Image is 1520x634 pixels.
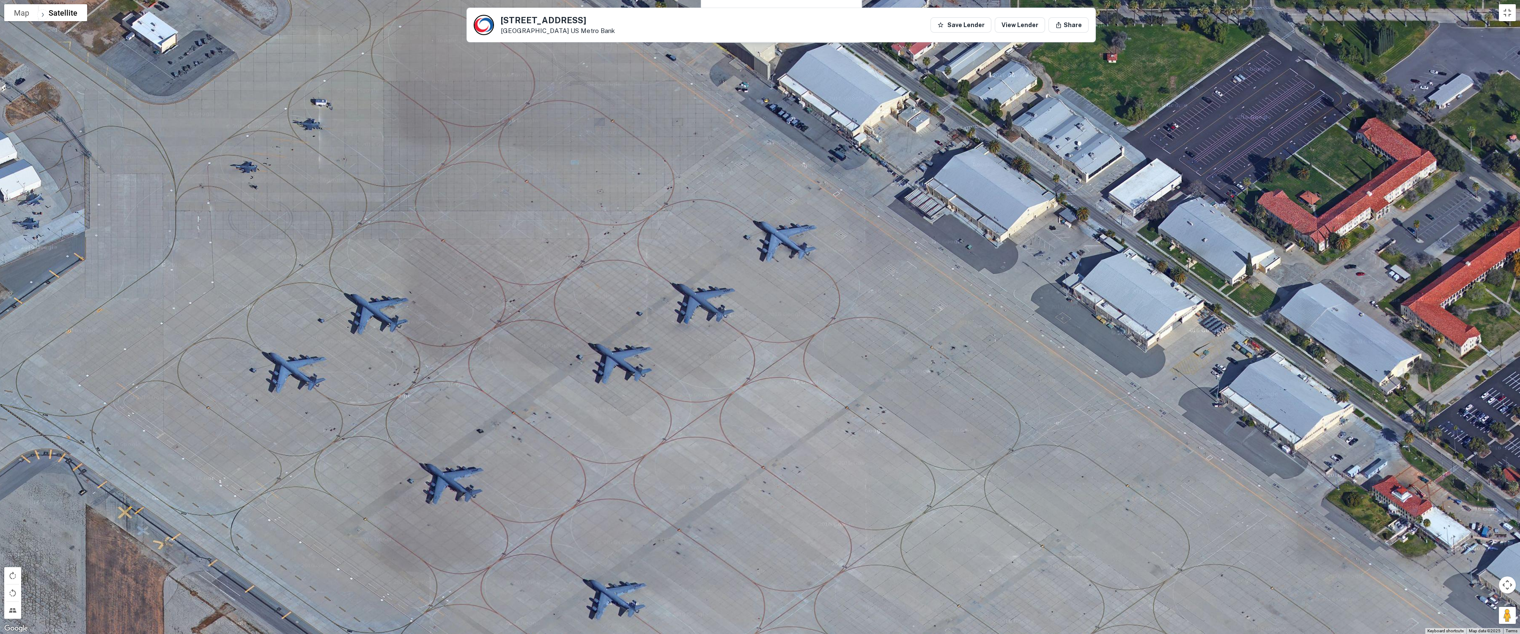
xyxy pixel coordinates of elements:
[930,17,991,33] button: Save Lender
[995,17,1045,33] a: View Lender
[501,16,615,25] h5: [STREET_ADDRESS]
[571,27,615,34] a: US Metro Bank
[1478,566,1520,607] iframe: Chat Widget
[501,27,615,35] p: [GEOGRAPHIC_DATA]
[1048,17,1089,33] button: Share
